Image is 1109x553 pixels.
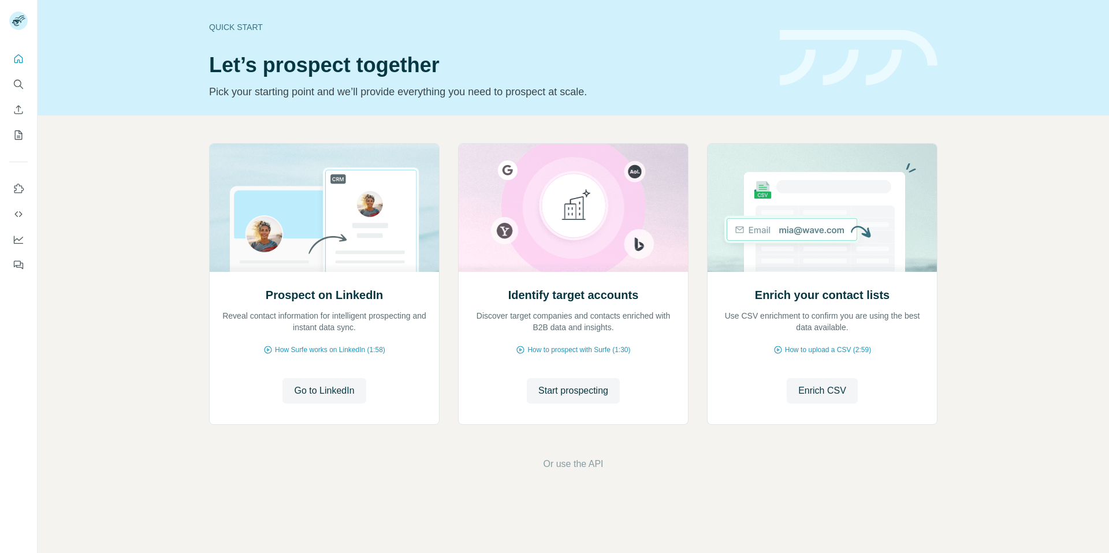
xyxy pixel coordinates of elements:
button: Enrich CSV [787,378,858,403]
button: Enrich CSV [9,99,28,120]
h2: Enrich your contact lists [755,287,890,303]
span: Go to LinkedIn [294,384,354,398]
p: Use CSV enrichment to confirm you are using the best data available. [719,310,925,333]
img: banner [780,30,937,86]
h2: Identify target accounts [508,287,639,303]
img: Prospect on LinkedIn [209,144,440,272]
p: Reveal contact information for intelligent prospecting and instant data sync. [221,310,427,333]
span: Enrich CSV [798,384,846,398]
button: Feedback [9,255,28,275]
button: Use Surfe on LinkedIn [9,178,28,199]
p: Discover target companies and contacts enriched with B2B data and insights. [470,310,676,333]
span: Start prospecting [538,384,608,398]
button: Go to LinkedIn [282,378,366,403]
button: Search [9,74,28,95]
img: Enrich your contact lists [707,144,937,272]
button: Dashboard [9,229,28,250]
h2: Prospect on LinkedIn [266,287,383,303]
button: Quick start [9,48,28,69]
img: Identify target accounts [458,144,689,272]
h1: Let’s prospect together [209,54,766,77]
span: How to prospect with Surfe (1:30) [527,345,630,355]
span: How Surfe works on LinkedIn (1:58) [275,345,385,355]
div: Quick start [209,21,766,33]
button: Or use the API [543,457,603,471]
button: My lists [9,125,28,145]
p: Pick your starting point and we’ll provide everything you need to prospect at scale. [209,84,766,100]
span: How to upload a CSV (2:59) [785,345,871,355]
button: Start prospecting [527,378,620,403]
button: Use Surfe API [9,204,28,225]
